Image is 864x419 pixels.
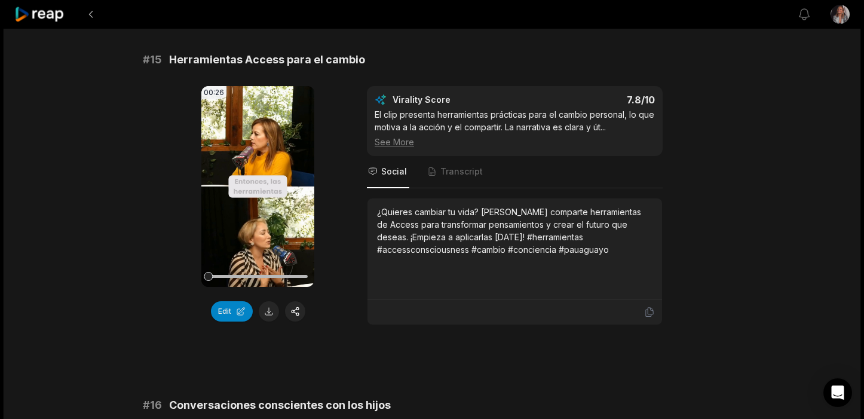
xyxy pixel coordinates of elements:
div: ¿Quieres cambiar tu vida? [PERSON_NAME] comparte herramientas de Access para transformar pensamie... [377,206,652,256]
video: Your browser does not support mp4 format. [201,86,314,287]
span: Conversaciones conscientes con los hijos [169,397,391,414]
span: Social [381,166,407,178]
button: Edit [211,301,253,322]
div: See More [375,136,655,148]
span: # 16 [143,397,162,414]
span: # 15 [143,51,162,68]
span: Herramientas Access para el cambio [169,51,365,68]
div: Virality Score [393,94,521,106]
div: Open Intercom Messenger [823,378,852,407]
span: Transcript [440,166,483,178]
nav: Tabs [367,156,663,188]
div: 7.8 /10 [527,94,655,106]
div: El clip presenta herramientas prácticas para el cambio personal, lo que motiva a la acción y el c... [375,108,655,148]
